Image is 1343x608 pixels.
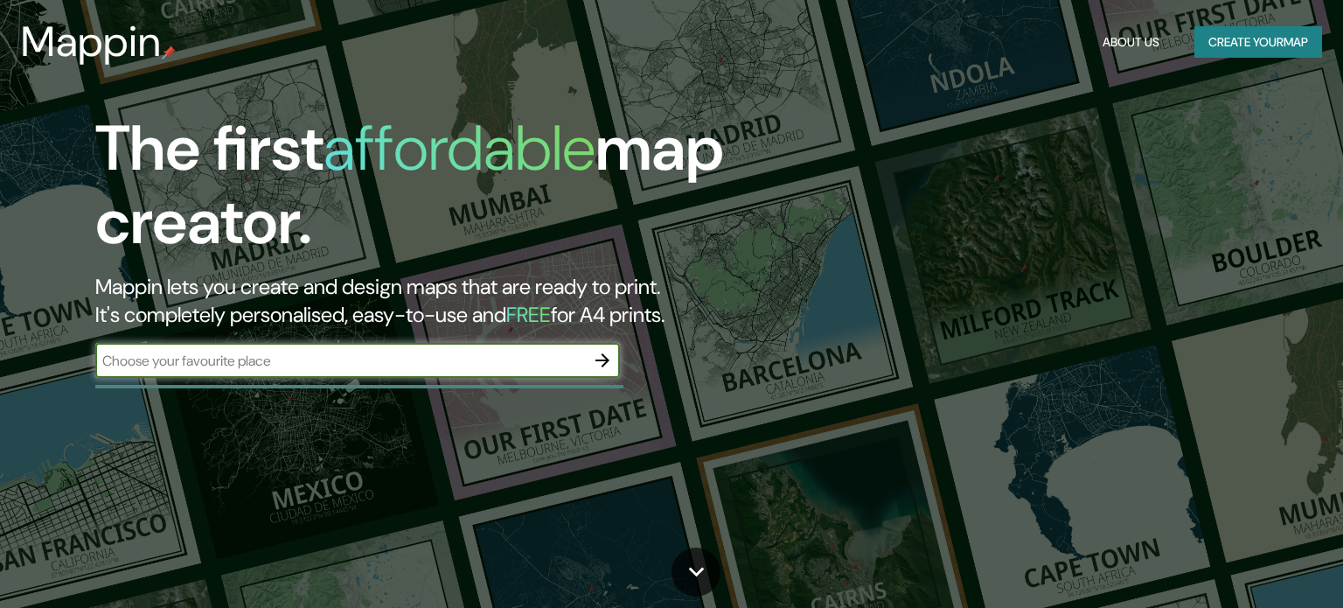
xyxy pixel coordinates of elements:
img: mappin-pin [162,45,176,59]
button: About Us [1096,26,1166,59]
h3: Mappin [21,17,162,66]
button: Create yourmap [1194,26,1322,59]
h1: The first map creator. [95,112,767,273]
h5: FREE [506,301,551,328]
h1: affordable [324,108,595,189]
h2: Mappin lets you create and design maps that are ready to print. It's completely personalised, eas... [95,273,767,329]
input: Choose your favourite place [95,351,585,371]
